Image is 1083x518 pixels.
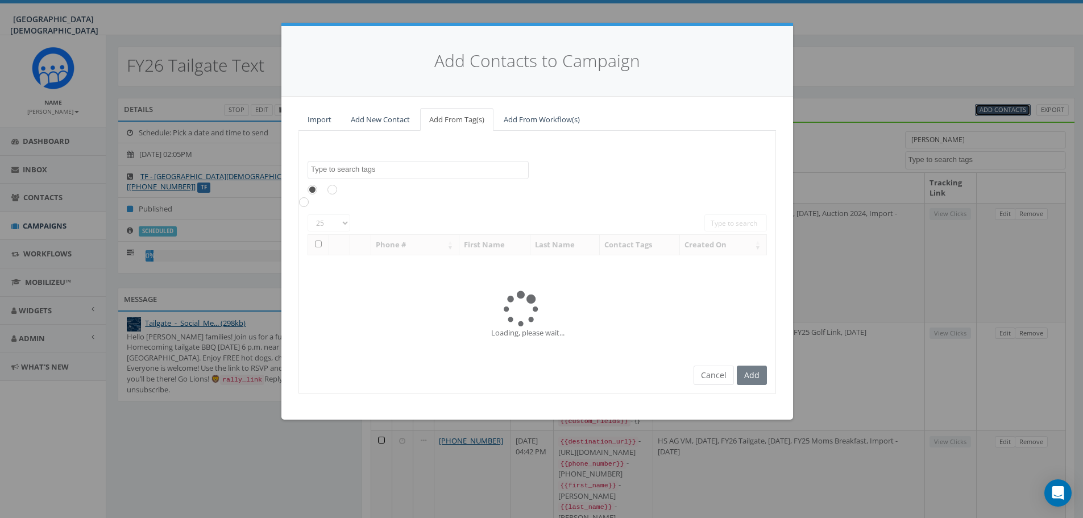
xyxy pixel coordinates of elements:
[298,49,776,73] h4: Add Contacts to Campaign
[342,108,419,131] a: Add New Contact
[420,108,493,131] a: Add From Tag(s)
[1044,479,1072,507] div: Open Intercom Messenger
[495,108,589,131] a: Add From Workflow(s)
[311,164,528,175] textarea: Search
[694,366,734,385] button: Cancel
[491,328,583,338] div: Loading, please wait...
[298,108,341,131] a: Import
